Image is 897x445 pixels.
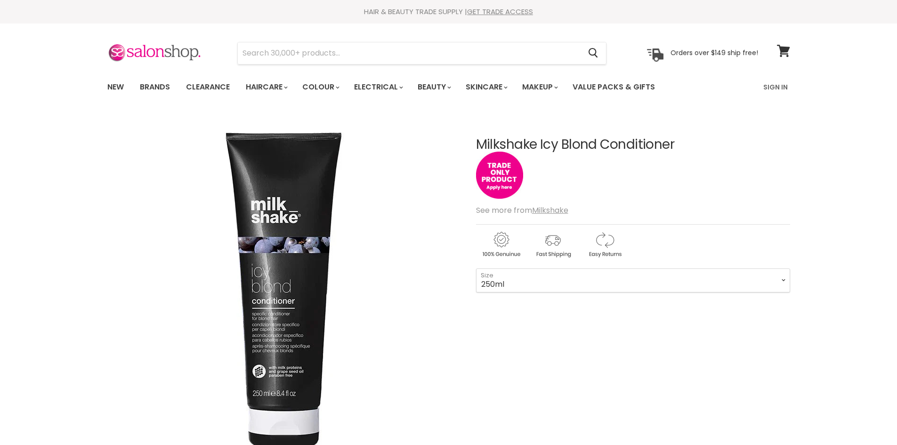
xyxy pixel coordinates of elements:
[580,230,630,259] img: returns.gif
[239,77,293,97] a: Haircare
[238,42,581,64] input: Search
[671,49,758,57] p: Orders over $149 ship free!
[96,7,802,16] div: HAIR & BEAUTY TRADE SUPPLY |
[96,73,802,101] nav: Main
[581,42,606,64] button: Search
[566,77,662,97] a: Value Packs & Gifts
[411,77,457,97] a: Beauty
[133,77,177,97] a: Brands
[347,77,409,97] a: Electrical
[295,77,345,97] a: Colour
[179,77,237,97] a: Clearance
[237,42,606,65] form: Product
[476,152,523,199] img: tradeonly_small.jpg
[476,138,790,152] h1: Milkshake Icy Blond Conditioner
[100,73,710,101] ul: Main menu
[515,77,564,97] a: Makeup
[758,77,793,97] a: Sign In
[100,77,131,97] a: New
[476,205,568,216] span: See more from
[532,205,568,216] a: Milkshake
[476,230,526,259] img: genuine.gif
[528,230,578,259] img: shipping.gif
[459,77,513,97] a: Skincare
[467,7,533,16] a: GET TRADE ACCESS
